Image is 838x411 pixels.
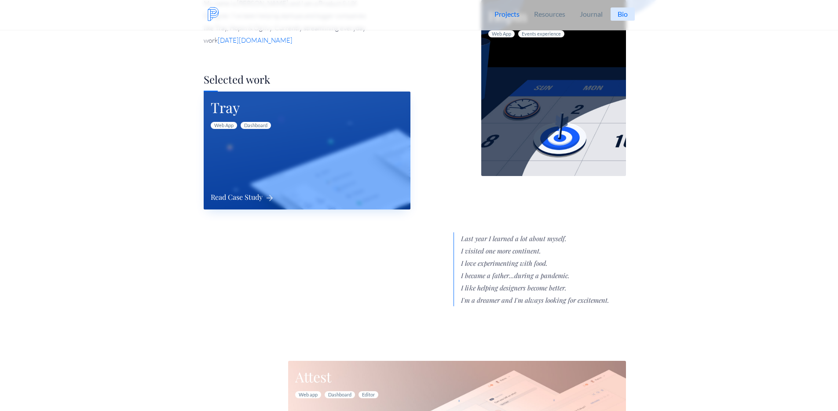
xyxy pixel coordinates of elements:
[454,232,619,306] p: Last year I learned a lot about myself. I visited one more continent. I love experimenting with f...
[211,192,273,202] p: Read Case Study
[204,92,410,209] a: Tray Web AppDashboard Read Case Study
[204,72,635,86] h2: Selected work
[488,30,515,37] span: Web App
[359,391,378,398] span: Editor
[206,7,220,21] img: Logo
[295,368,619,389] h3: Attest
[518,30,564,37] span: Events experience
[218,36,293,44] a: [DATE][DOMAIN_NAME]
[241,122,271,129] span: Dashboard
[295,391,321,398] span: Web app
[325,391,355,398] span: Dashboard
[211,99,403,120] h3: Tray
[211,122,237,129] span: Web App
[611,7,635,21] a: Bio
